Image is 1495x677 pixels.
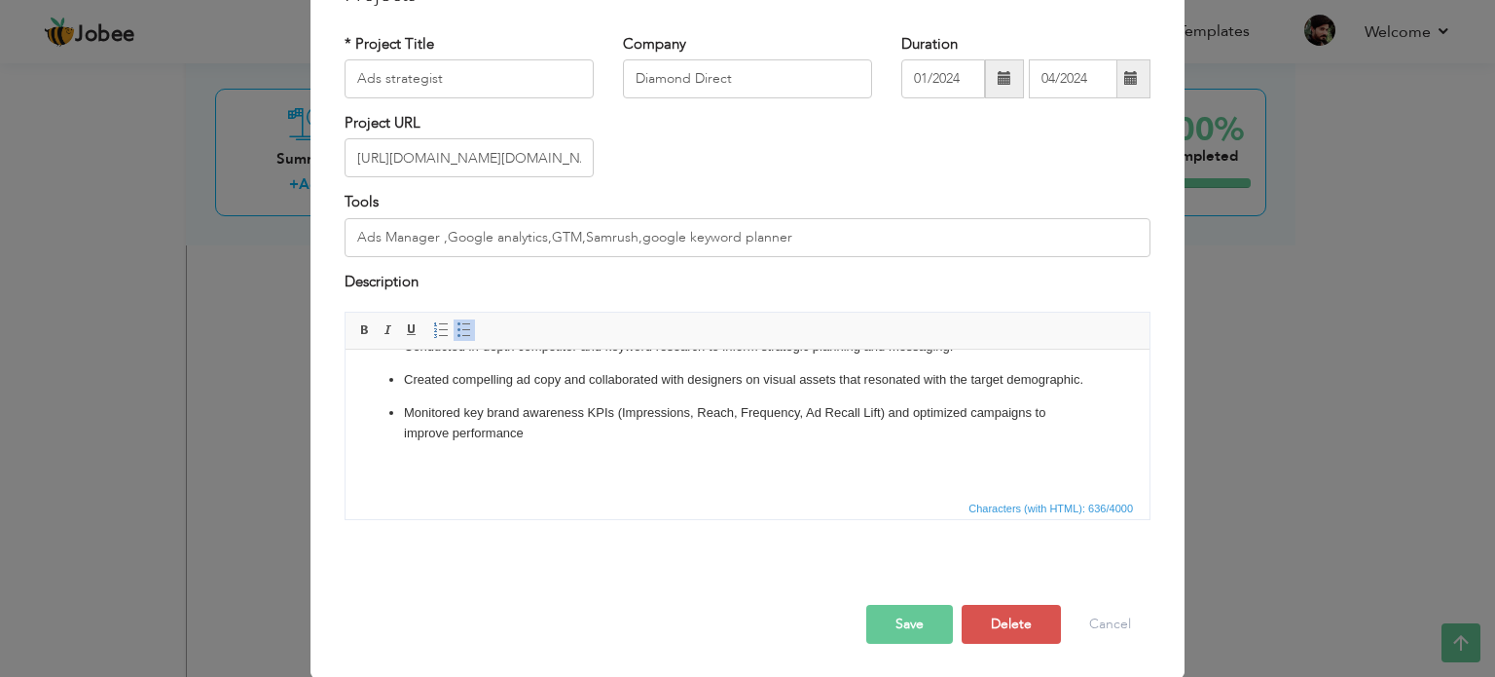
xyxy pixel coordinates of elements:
[401,320,422,341] a: Underline
[965,500,1139,517] div: Statistics
[901,34,958,55] label: Duration
[454,320,475,341] a: Insert/Remove Bulleted List
[58,54,746,94] p: Monitored key brand awareness KPIs (Impressions, Reach, Frequency, Ad Recall Lift) and optimized ...
[345,272,419,292] label: Description
[962,605,1061,644] button: Delete
[58,20,746,41] p: Created compelling ad copy and collaborated with designers on visual assets that resonated with t...
[901,59,985,98] input: From
[1070,605,1150,644] button: Cancel
[623,34,686,55] label: Company
[354,320,376,341] a: Bold
[345,113,420,133] label: Project URL
[430,320,452,341] a: Insert/Remove Numbered List
[1029,59,1117,98] input: Present
[345,34,434,55] label: * Project Title
[965,500,1137,517] span: Characters (with HTML): 636/4000
[866,605,953,644] button: Save
[345,192,379,212] label: Tools
[378,320,399,341] a: Italic
[346,350,1149,496] iframe: Rich Text Editor, projectEditor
